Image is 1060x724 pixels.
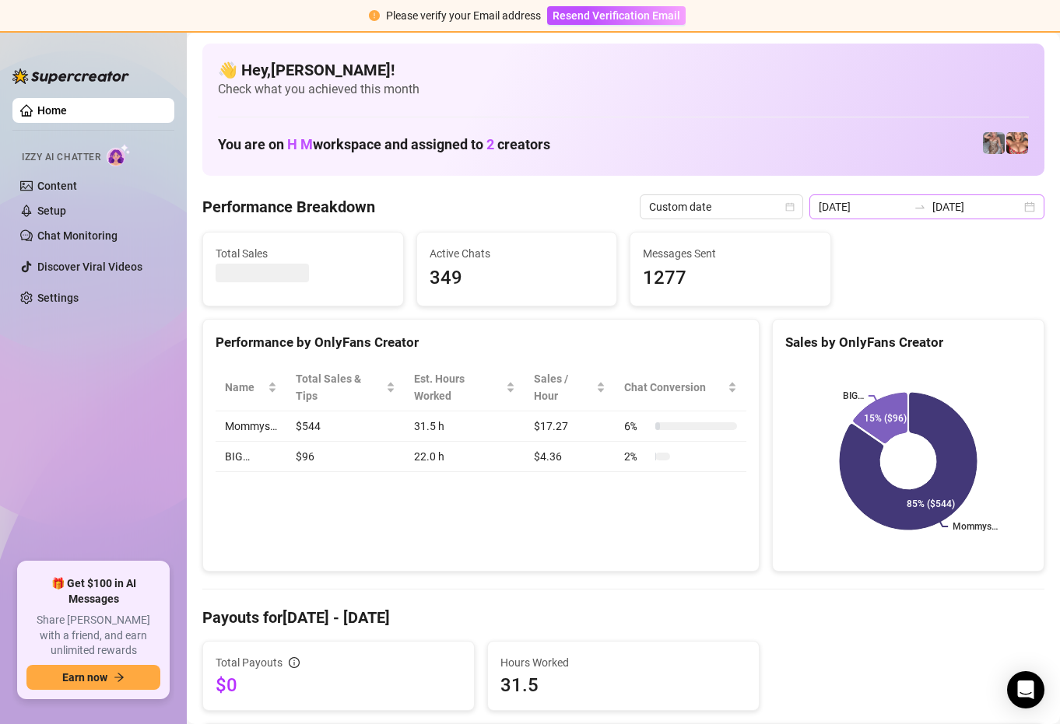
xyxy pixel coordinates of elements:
span: Chat Conversion [624,379,725,396]
td: 22.0 h [405,442,524,472]
span: Total Sales & Tips [296,370,383,404]
span: Total Sales [216,245,391,262]
span: Share [PERSON_NAME] with a friend, and earn unlimited rewards [26,613,160,659]
span: 349 [430,264,605,293]
th: Chat Conversion [615,364,746,411]
h4: Performance Breakdown [202,196,375,218]
span: calendar [785,202,795,212]
td: Mommys… [216,411,286,442]
span: Check what you achieved this month [218,81,1029,98]
text: BIG… [843,390,864,401]
input: Start date [819,198,907,215]
a: Discover Viral Videos [37,261,142,273]
td: $17.27 [525,411,615,442]
td: BIG… [216,442,286,472]
span: 🎁 Get $100 in AI Messages [26,576,160,607]
span: Izzy AI Chatter [22,150,100,165]
a: Chat Monitoring [37,229,118,242]
span: H M [287,136,313,152]
button: Resend Verification Email [547,6,686,25]
td: 31.5 h [405,411,524,442]
td: $4.36 [525,442,615,472]
td: $96 [286,442,405,472]
th: Sales / Hour [525,364,615,411]
span: Resend Verification Email [553,9,680,22]
div: Est. Hours Worked [414,370,502,404]
span: Earn now [62,671,107,684]
span: 6 % [624,418,649,435]
span: 2 [486,136,494,152]
span: 1277 [643,264,818,293]
span: info-circle [289,657,300,668]
span: $0 [216,673,462,698]
div: Sales by OnlyFans Creator [785,332,1031,353]
span: Hours Worked [500,654,746,671]
span: Active Chats [430,245,605,262]
span: swap-right [914,201,926,213]
div: Open Intercom Messenger [1007,671,1044,708]
button: Earn nowarrow-right [26,665,160,690]
a: Home [37,104,67,117]
span: Messages Sent [643,245,818,262]
img: logo-BBDzfeDw.svg [12,68,129,84]
h4: Payouts for [DATE] - [DATE] [202,607,1044,628]
div: Please verify your Email address [386,7,541,24]
td: $544 [286,411,405,442]
span: 31.5 [500,673,746,698]
span: Total Payouts [216,654,283,671]
h1: You are on workspace and assigned to creators [218,136,550,153]
span: exclamation-circle [369,10,380,21]
th: Name [216,364,286,411]
span: Custom date [649,195,794,219]
a: Content [37,180,77,192]
span: Sales / Hour [534,370,593,404]
a: Settings [37,292,79,304]
img: AI Chatter [107,144,131,166]
span: Name [225,379,265,396]
a: Setup [37,205,66,217]
div: Performance by OnlyFans Creator [216,332,746,353]
span: 2 % [624,448,649,465]
th: Total Sales & Tips [286,364,405,411]
img: pennylondonvip [983,132,1005,154]
h4: 👋 Hey, [PERSON_NAME] ! [218,59,1029,81]
span: arrow-right [114,672,125,683]
span: to [914,201,926,213]
img: pennylondon [1006,132,1028,154]
text: Mommys… [953,521,998,532]
input: End date [932,198,1021,215]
